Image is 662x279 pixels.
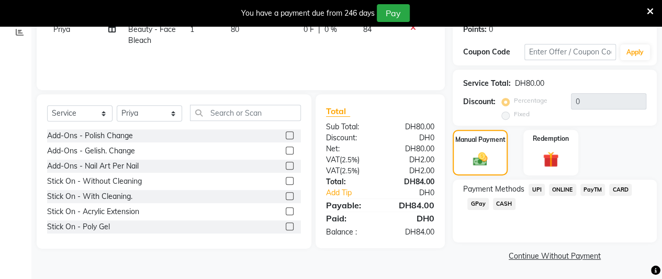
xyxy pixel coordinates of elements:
button: Pay [377,4,410,22]
div: Add-Ons - Polish Change [47,130,133,141]
span: VAT [326,155,340,164]
span: 2.5% [342,166,357,175]
div: Points: [463,24,487,35]
div: Discount: [318,132,380,143]
input: Enter Offer / Coupon Code [524,44,616,60]
div: Stick On - Poly Gel [47,221,110,232]
span: CARD [609,184,632,196]
span: 1 [190,25,194,34]
span: VAT [326,166,340,175]
a: Continue Without Payment [455,251,655,262]
div: Payable: [318,199,380,211]
img: _cash.svg [468,151,492,168]
label: Manual Payment [455,135,506,144]
div: Stick On - Acrylic Extension [47,206,139,217]
span: 80 [231,25,239,34]
input: Search or Scan [190,105,301,121]
div: Service Total: [463,78,511,89]
div: Stick On - Without Cleaning [47,176,142,187]
div: DH0 [390,187,442,198]
div: Add-Ons - Gelish. Change [47,146,135,157]
span: Priya [53,25,70,34]
span: 2.5% [342,155,357,164]
div: ( ) [318,154,380,165]
div: ( ) [318,165,380,176]
div: DH80.00 [515,78,544,89]
div: DH84.00 [380,199,442,211]
div: DH0 [380,132,442,143]
div: DH2.00 [380,165,442,176]
div: DH80.00 [380,143,442,154]
span: 0 % [324,24,337,35]
div: Net: [318,143,380,154]
span: ONLINE [549,184,576,196]
span: GPay [467,198,489,210]
span: 84 [363,25,372,34]
div: Total: [318,176,380,187]
span: PayTM [580,184,605,196]
span: UPI [529,184,545,196]
span: CASH [493,198,515,210]
div: Coupon Code [463,47,524,58]
div: Discount: [463,96,496,107]
span: Total [326,106,350,117]
div: Add-Ons - Nail Art Per Nail [47,161,139,172]
span: 0 F [304,24,314,35]
label: Fixed [514,109,530,119]
div: Balance : [318,227,380,238]
span: | [318,24,320,35]
div: 0 [489,24,493,35]
img: _gift.svg [538,150,564,169]
label: Redemption [533,134,569,143]
label: Percentage [514,96,547,105]
div: DH84.00 [380,176,442,187]
div: Sub Total: [318,121,380,132]
span: Payment Methods [463,184,524,195]
div: You have a payment due from 246 days [241,8,375,19]
div: DH80.00 [380,121,442,132]
a: Add Tip [318,187,390,198]
div: DH2.00 [380,154,442,165]
div: Stick On - With Cleaning. [47,191,132,202]
div: DH0 [380,212,442,225]
div: DH84.00 [380,227,442,238]
div: Paid: [318,212,380,225]
button: Apply [620,44,650,60]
